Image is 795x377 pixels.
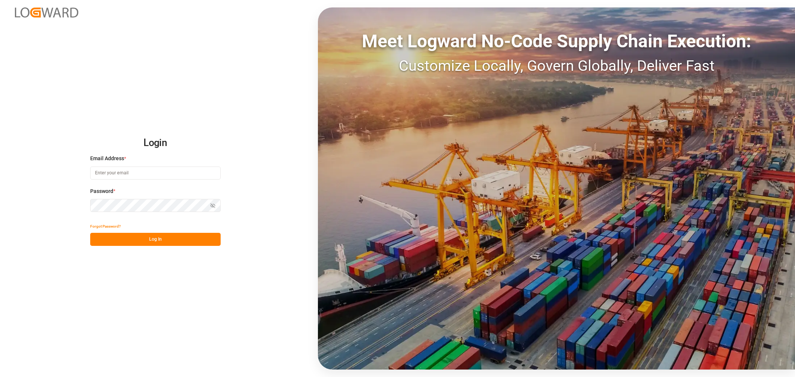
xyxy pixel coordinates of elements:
[318,55,795,77] div: Customize Locally, Govern Globally, Deliver Fast
[90,131,221,155] h2: Login
[90,167,221,180] input: Enter your email
[318,28,795,55] div: Meet Logward No-Code Supply Chain Execution:
[90,220,121,233] button: Forgot Password?
[90,233,221,246] button: Log In
[90,187,113,195] span: Password
[15,7,78,18] img: Logward_new_orange.png
[90,155,124,162] span: Email Address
